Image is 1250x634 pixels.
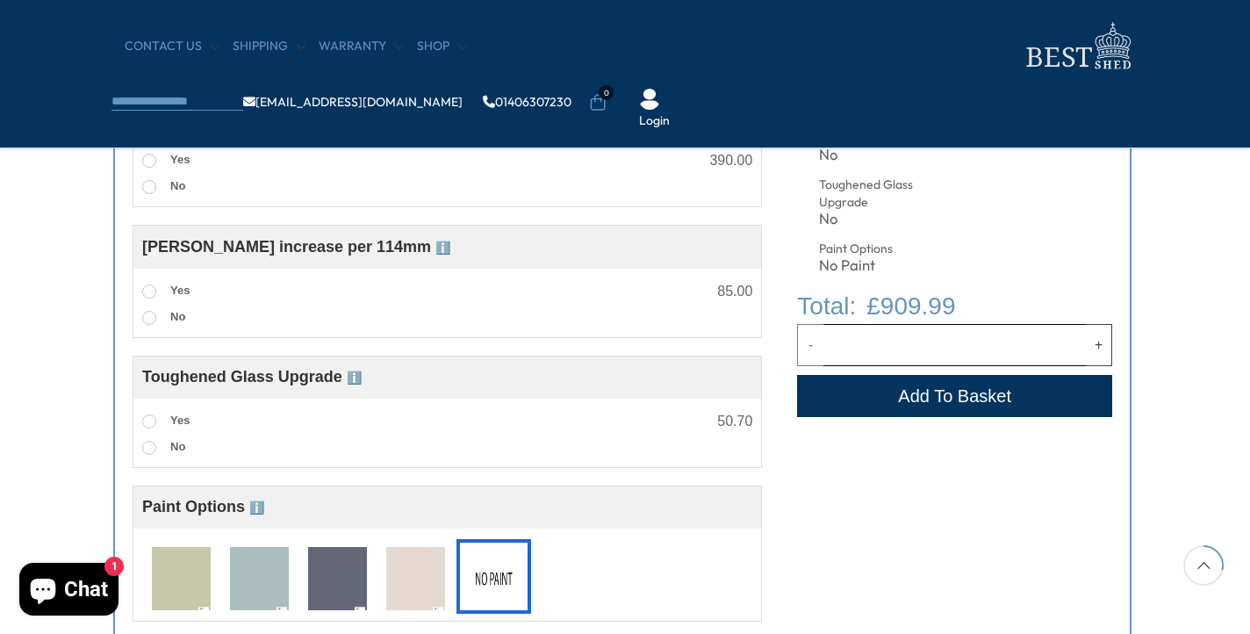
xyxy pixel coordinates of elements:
[125,38,219,55] a: CONTACT US
[170,310,185,323] span: No
[435,241,450,255] span: ℹ️
[144,539,219,614] div: T7010
[1086,324,1112,366] button: Increase quantity
[300,539,375,614] div: T7033
[823,324,1086,366] input: Quantity
[170,414,190,427] span: Yes
[222,539,297,614] div: T7024
[170,440,185,453] span: No
[797,324,823,366] button: Decrease quantity
[819,177,963,211] div: Toughened Glass Upgrade
[819,241,963,258] div: Paint Options
[717,414,752,429] div: 50.70
[866,288,955,324] span: £909.99
[170,179,185,192] span: No
[142,368,362,385] span: Toughened Glass Upgrade
[170,153,190,166] span: Yes
[243,96,463,108] a: [EMAIL_ADDRESS][DOMAIN_NAME]
[319,38,404,55] a: Warranty
[233,38,305,55] a: Shipping
[589,94,607,112] a: 0
[378,539,453,614] div: T7078
[249,501,264,515] span: ℹ️
[456,539,531,614] div: No Paint
[417,38,467,55] a: Shop
[709,154,752,168] div: 390.00
[639,89,660,110] img: User Icon
[142,238,450,256] span: [PERSON_NAME] increase per 114mm
[819,148,963,162] div: No
[819,212,963,227] div: No
[347,371,362,385] span: ℹ️
[717,285,752,299] div: 85.00
[308,547,367,612] img: T7033
[819,258,963,273] div: No Paint
[170,284,190,297] span: Yes
[230,547,289,612] img: T7024
[142,498,264,515] span: Paint Options
[599,85,614,100] span: 0
[464,547,523,612] img: No Paint
[386,547,445,612] img: T7078
[14,563,124,620] inbox-online-store-chat: Shopify online store chat
[1016,18,1139,75] img: logo
[152,547,211,612] img: T7010
[483,96,571,108] a: 01406307230
[639,112,670,130] a: Login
